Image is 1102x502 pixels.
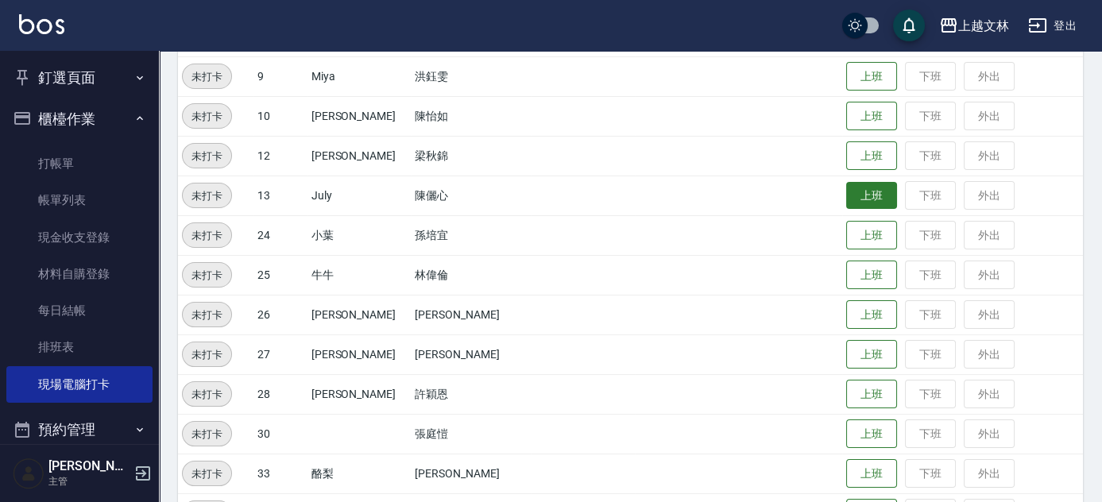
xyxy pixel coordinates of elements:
[183,465,231,482] span: 未打卡
[6,329,153,365] a: 排班表
[411,334,532,374] td: [PERSON_NAME]
[48,458,130,474] h5: [PERSON_NAME]
[307,295,411,334] td: [PERSON_NAME]
[253,374,307,414] td: 28
[253,176,307,215] td: 13
[846,221,897,250] button: 上班
[253,334,307,374] td: 27
[307,215,411,255] td: 小葉
[411,454,532,493] td: [PERSON_NAME]
[6,366,153,403] a: 現場電腦打卡
[19,14,64,34] img: Logo
[6,182,153,218] a: 帳單列表
[411,136,532,176] td: 梁秋錦
[253,215,307,255] td: 24
[6,256,153,292] a: 材料自購登錄
[846,182,897,210] button: 上班
[846,300,897,330] button: 上班
[183,346,231,363] span: 未打卡
[846,141,897,171] button: 上班
[846,459,897,488] button: 上班
[6,409,153,450] button: 預約管理
[183,227,231,244] span: 未打卡
[411,56,532,96] td: 洪鈺雯
[846,102,897,131] button: 上班
[307,96,411,136] td: [PERSON_NAME]
[6,57,153,98] button: 釘選頁面
[958,16,1009,36] div: 上越文林
[307,136,411,176] td: [PERSON_NAME]
[411,414,532,454] td: 張庭愷
[183,386,231,403] span: 未打卡
[183,148,231,164] span: 未打卡
[253,56,307,96] td: 9
[411,255,532,295] td: 林偉倫
[183,108,231,125] span: 未打卡
[13,458,44,489] img: Person
[307,454,411,493] td: 酪梨
[411,295,532,334] td: [PERSON_NAME]
[183,426,231,442] span: 未打卡
[307,334,411,374] td: [PERSON_NAME]
[846,62,897,91] button: 上班
[846,261,897,290] button: 上班
[411,176,532,215] td: 陳儷心
[411,374,532,414] td: 許穎恩
[183,68,231,85] span: 未打卡
[253,136,307,176] td: 12
[6,292,153,329] a: 每日結帳
[6,145,153,182] a: 打帳單
[893,10,925,41] button: save
[253,255,307,295] td: 25
[846,419,897,449] button: 上班
[6,98,153,140] button: 櫃檯作業
[183,187,231,204] span: 未打卡
[307,56,411,96] td: Miya
[411,215,532,255] td: 孫培宜
[6,219,153,256] a: 現金收支登錄
[846,380,897,409] button: 上班
[48,474,130,488] p: 主管
[846,340,897,369] button: 上班
[253,96,307,136] td: 10
[307,255,411,295] td: 牛牛
[183,307,231,323] span: 未打卡
[253,414,307,454] td: 30
[307,176,411,215] td: July
[307,374,411,414] td: [PERSON_NAME]
[183,267,231,284] span: 未打卡
[411,96,532,136] td: 陳怡如
[933,10,1015,42] button: 上越文林
[253,454,307,493] td: 33
[253,295,307,334] td: 26
[1022,11,1083,41] button: 登出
